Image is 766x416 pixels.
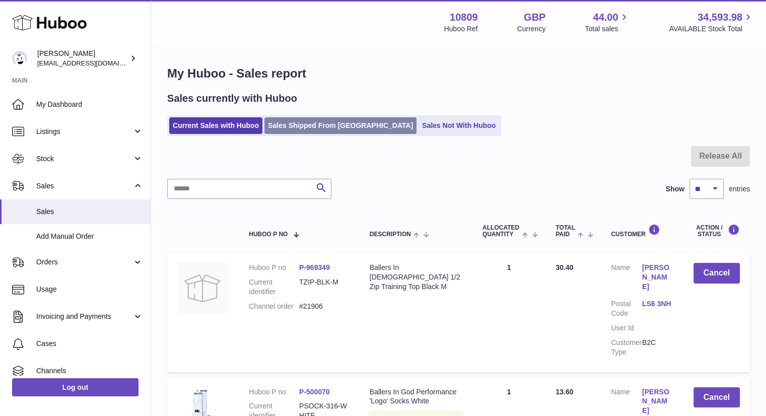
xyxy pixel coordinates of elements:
[370,231,411,238] span: Description
[299,263,330,271] a: P-969349
[472,253,545,372] td: 1
[249,302,299,311] dt: Channel order
[693,263,740,284] button: Cancel
[482,225,520,238] span: ALLOCATED Quantity
[611,224,673,238] div: Customer
[12,51,27,66] img: shop@ballersingod.com
[517,24,546,34] div: Currency
[36,312,132,321] span: Invoicing and Payments
[177,263,228,313] img: no-photo.jpg
[264,117,416,134] a: Sales Shipped From [GEOGRAPHIC_DATA]
[249,231,288,238] span: Huboo P no
[555,263,573,271] span: 30.40
[698,11,742,24] span: 34,593.98
[611,263,642,294] dt: Name
[642,299,673,309] a: LS6 3NH
[36,366,143,376] span: Channels
[669,24,754,34] span: AVAILABLE Stock Total
[585,11,630,34] a: 44.00 Total sales
[444,24,478,34] div: Huboo Ref
[36,339,143,349] span: Cases
[36,127,132,136] span: Listings
[36,181,132,191] span: Sales
[669,11,754,34] a: 34,593.98 AVAILABLE Stock Total
[693,387,740,408] button: Cancel
[249,278,299,297] dt: Current identifier
[450,11,478,24] strong: 10809
[167,65,750,82] h1: My Huboo - Sales report
[524,11,545,24] strong: GBP
[419,117,499,134] a: Sales Not With Huboo
[37,59,148,67] span: [EMAIL_ADDRESS][DOMAIN_NAME]
[299,388,330,396] a: P-500070
[693,224,740,238] div: Action / Status
[249,387,299,397] dt: Huboo P no
[36,207,143,217] span: Sales
[36,232,143,241] span: Add Manual Order
[299,278,350,297] dd: TZIP-BLK-M
[729,184,750,194] span: entries
[37,49,128,68] div: [PERSON_NAME]
[642,263,673,292] a: [PERSON_NAME]
[611,338,642,357] dt: Customer Type
[555,388,573,396] span: 13.60
[611,323,642,333] dt: User Id
[642,387,673,416] a: [PERSON_NAME]
[642,338,673,357] dd: B2C
[593,11,618,24] span: 44.00
[36,100,143,109] span: My Dashboard
[36,154,132,164] span: Stock
[370,263,462,292] div: Ballers In [DEMOGRAPHIC_DATA] 1/2 Zip Training Top Black M
[666,184,684,194] label: Show
[12,378,138,396] a: Log out
[36,285,143,294] span: Usage
[555,225,575,238] span: Total paid
[169,117,262,134] a: Current Sales with Huboo
[585,24,630,34] span: Total sales
[249,263,299,272] dt: Huboo P no
[611,299,642,318] dt: Postal Code
[299,302,350,311] dd: #21906
[167,92,297,105] h2: Sales currently with Huboo
[370,387,462,406] div: Ballers In God Performance 'Logo' Socks White
[36,257,132,267] span: Orders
